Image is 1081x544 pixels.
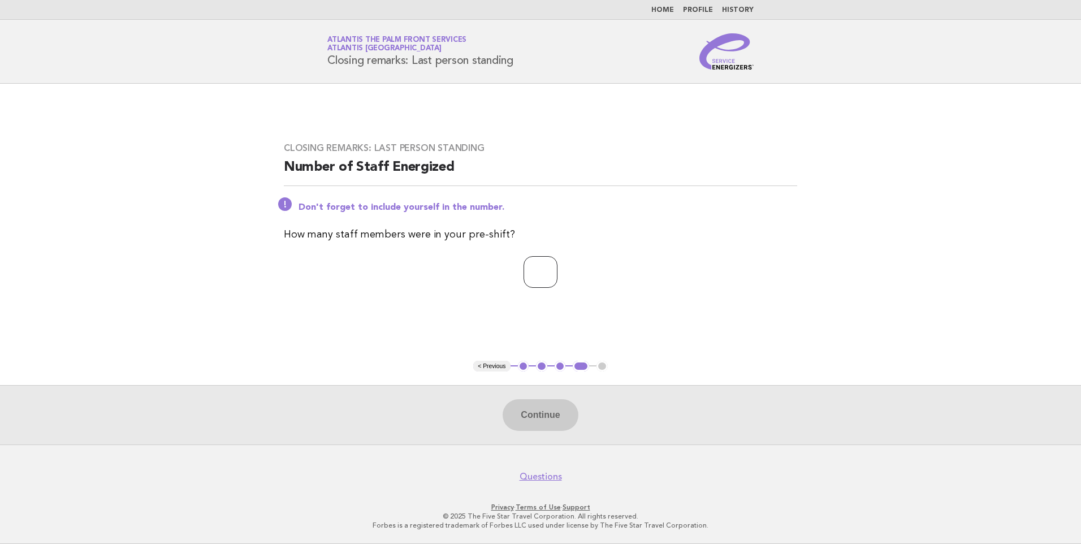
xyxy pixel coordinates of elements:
[284,158,797,186] h2: Number of Staff Energized
[563,503,590,511] a: Support
[299,202,797,213] p: Don't forget to include yourself in the number.
[194,521,887,530] p: Forbes is a registered trademark of Forbes LLC used under license by The Five Star Travel Corpora...
[284,227,797,243] p: How many staff members were in your pre-shift?
[536,361,547,372] button: 2
[573,361,589,372] button: 4
[194,512,887,521] p: © 2025 The Five Star Travel Corporation. All rights reserved.
[284,143,797,154] h3: Closing remarks: Last person standing
[327,36,466,52] a: Atlantis The Palm Front ServicesAtlantis [GEOGRAPHIC_DATA]
[516,503,561,511] a: Terms of Use
[518,361,529,372] button: 1
[520,471,562,482] a: Questions
[651,7,674,14] a: Home
[722,7,754,14] a: History
[699,33,754,70] img: Service Energizers
[194,503,887,512] p: · ·
[473,361,510,372] button: < Previous
[491,503,514,511] a: Privacy
[327,45,442,53] span: Atlantis [GEOGRAPHIC_DATA]
[683,7,713,14] a: Profile
[555,361,566,372] button: 3
[327,37,513,66] h1: Closing remarks: Last person standing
